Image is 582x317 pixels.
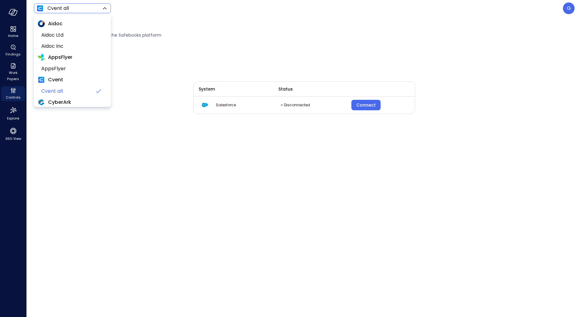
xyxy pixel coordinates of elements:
[38,54,45,61] img: AppsFlyer
[48,20,63,27] span: Aidoc
[38,99,45,106] img: CyberArk
[38,86,107,97] li: Cvent all
[48,99,71,106] span: CyberArk
[38,30,107,41] li: Aidoc Ltd
[48,76,63,83] span: Cvent
[38,76,45,83] img: Cvent
[48,54,72,61] span: AppsFlyer
[41,87,92,95] span: Cvent all
[41,43,102,50] span: Aidoc Inc
[41,31,102,39] span: Aidoc Ltd
[38,20,45,27] img: Aidoc
[38,63,107,74] li: AppsFlyer
[38,41,107,52] li: Aidoc Inc
[41,65,102,72] span: AppsFlyer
